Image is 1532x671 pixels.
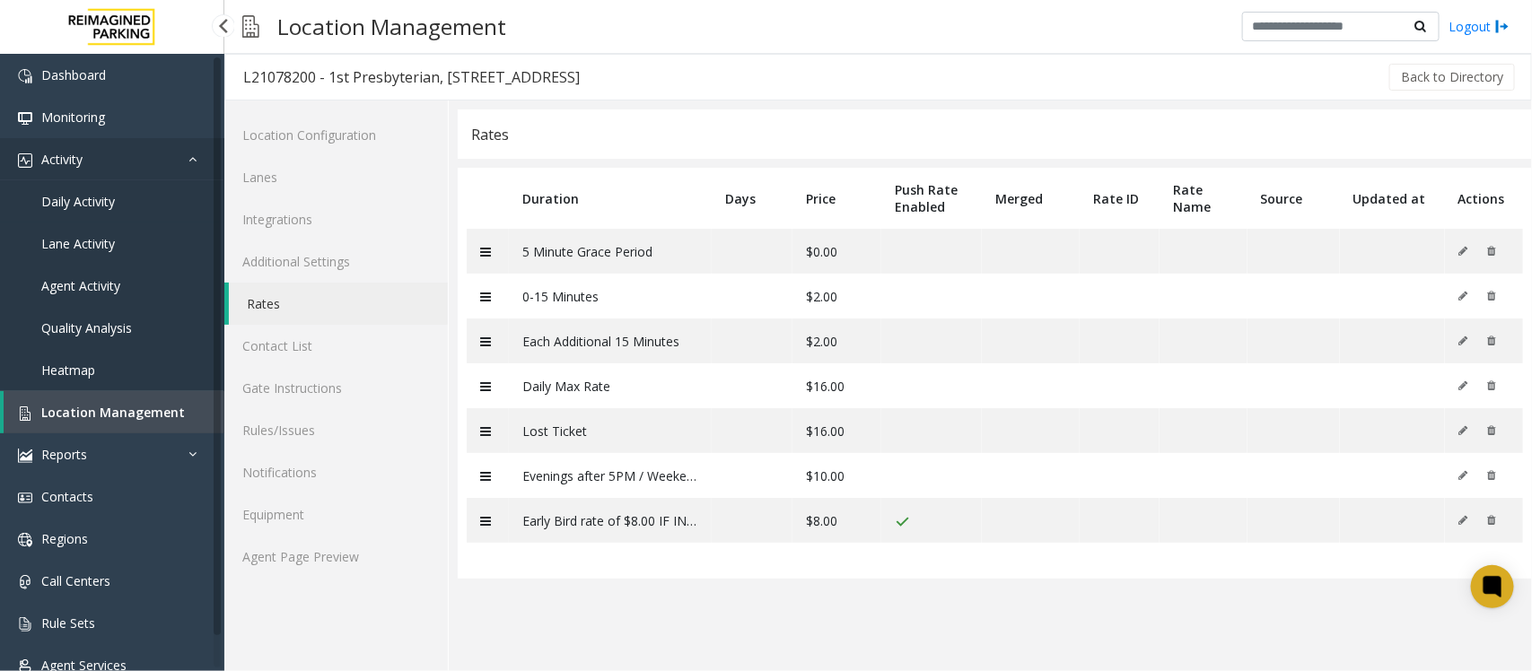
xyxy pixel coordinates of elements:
[224,198,448,240] a: Integrations
[41,109,105,126] span: Monitoring
[982,168,1080,229] th: Merged
[224,325,448,367] a: Contact List
[1449,17,1510,36] a: Logout
[224,240,448,283] a: Additional Settings
[41,66,106,83] span: Dashboard
[471,123,509,146] div: Rates
[41,277,120,294] span: Agent Activity
[18,533,32,547] img: 'icon'
[224,493,448,536] a: Equipment
[792,498,881,543] td: $8.00
[18,153,32,168] img: 'icon'
[18,406,32,421] img: 'icon'
[41,614,95,632] span: Rule Sets
[509,363,712,408] td: Daily Max Rate
[18,617,32,632] img: 'icon'
[792,453,881,498] td: $10.00
[1247,168,1340,229] th: Source
[792,408,881,453] td: $16.00
[509,498,712,543] td: Early Bird rate of $8.00 IF IN BEFORE 9AM
[1340,168,1445,229] th: Updated at
[41,530,88,547] span: Regions
[881,168,982,229] th: Push Rate Enabled
[224,367,448,409] a: Gate Instructions
[41,235,115,252] span: Lane Activity
[18,449,32,463] img: 'icon'
[41,362,95,379] span: Heatmap
[41,193,115,210] span: Daily Activity
[1389,64,1515,91] button: Back to Directory
[509,168,712,229] th: Duration
[243,65,580,89] div: L21078200 - 1st Presbyterian, [STREET_ADDRESS]
[1080,168,1160,229] th: Rate ID
[792,274,881,318] td: $2.00
[41,404,185,421] span: Location Management
[224,409,448,451] a: Rules/Issues
[242,4,259,48] img: pageIcon
[509,274,712,318] td: 0-15 Minutes
[509,318,712,363] td: Each Additional 15 Minutes
[712,168,792,229] th: Days
[1160,168,1247,229] th: Rate Name
[4,391,224,433] a: Location Management
[1445,168,1523,229] th: Actions
[268,4,515,48] h3: Location Management
[41,446,87,463] span: Reports
[41,151,83,168] span: Activity
[41,572,110,589] span: Call Centers
[224,536,448,578] a: Agent Page Preview
[792,168,881,229] th: Price
[509,453,712,498] td: Evenings after 5PM / Weekends
[41,319,132,336] span: Quality Analysis
[224,156,448,198] a: Lanes
[792,229,881,274] td: $0.00
[224,451,448,493] a: Notifications
[41,488,93,505] span: Contacts
[229,283,448,325] a: Rates
[792,363,881,408] td: $16.00
[18,111,32,126] img: 'icon'
[18,69,32,83] img: 'icon'
[224,114,448,156] a: Location Configuration
[792,318,881,363] td: $2.00
[18,491,32,505] img: 'icon'
[509,408,712,453] td: Lost Ticket
[18,575,32,589] img: 'icon'
[509,229,712,274] td: 5 Minute Grace Period
[1495,17,1510,36] img: logout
